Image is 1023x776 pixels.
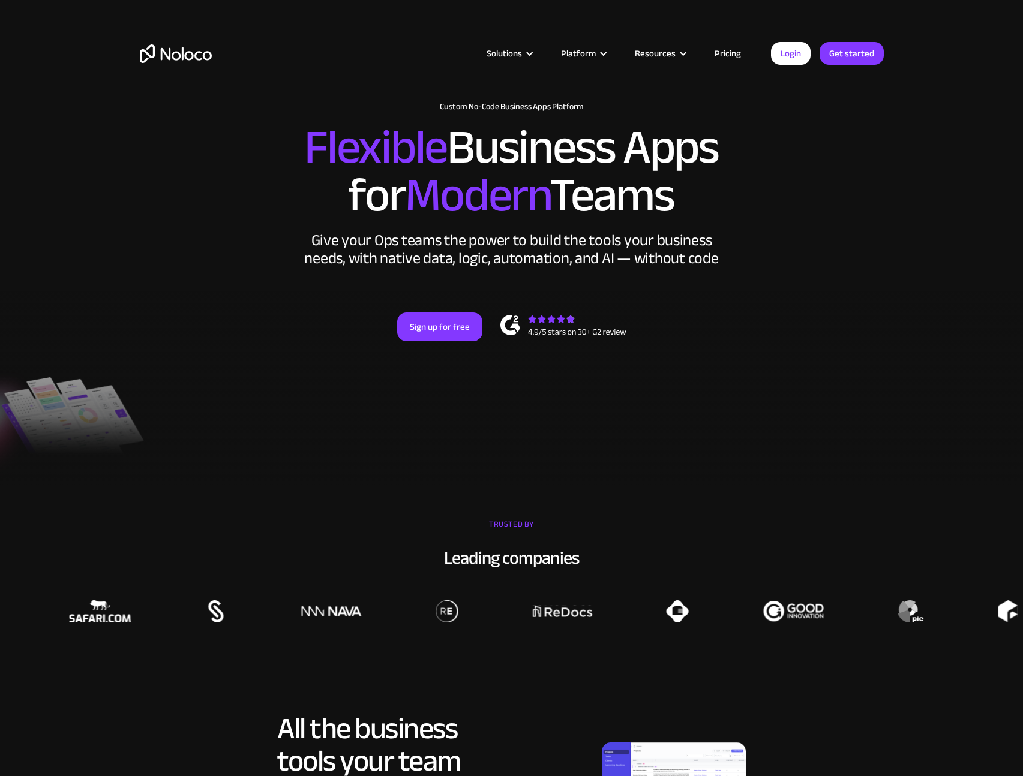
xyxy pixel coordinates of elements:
div: Give your Ops teams the power to build the tools your business needs, with native data, logic, au... [302,231,722,267]
a: Sign up for free [397,312,482,341]
span: Modern [405,151,550,240]
a: Pricing [700,46,756,61]
div: Platform [546,46,620,61]
a: home [140,44,212,63]
div: Platform [561,46,596,61]
div: Solutions [487,46,522,61]
a: Get started [820,42,884,65]
div: Resources [620,46,700,61]
div: Solutions [472,46,546,61]
h2: Business Apps for Teams [140,124,884,219]
span: Flexible [304,103,447,192]
a: Login [771,42,811,65]
div: Resources [635,46,676,61]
